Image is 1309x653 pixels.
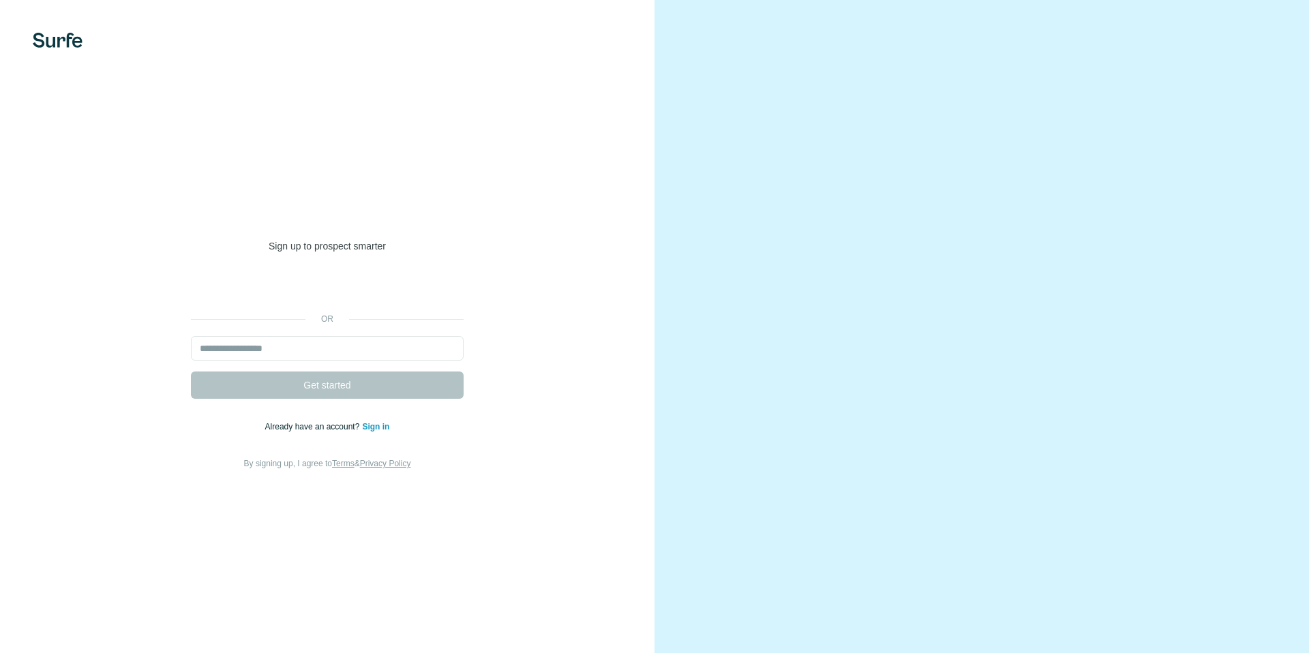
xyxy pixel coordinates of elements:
a: Terms [332,459,355,468]
p: Sign up to prospect smarter [191,239,464,253]
span: By signing up, I agree to & [244,459,411,468]
p: or [305,313,349,325]
a: Privacy Policy [360,459,411,468]
a: Sign in [362,422,389,431]
h1: Welcome to [GEOGRAPHIC_DATA] [191,182,464,237]
span: Already have an account? [265,422,363,431]
img: Surfe's logo [33,33,82,48]
iframe: Sign in with Google Button [184,273,470,303]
